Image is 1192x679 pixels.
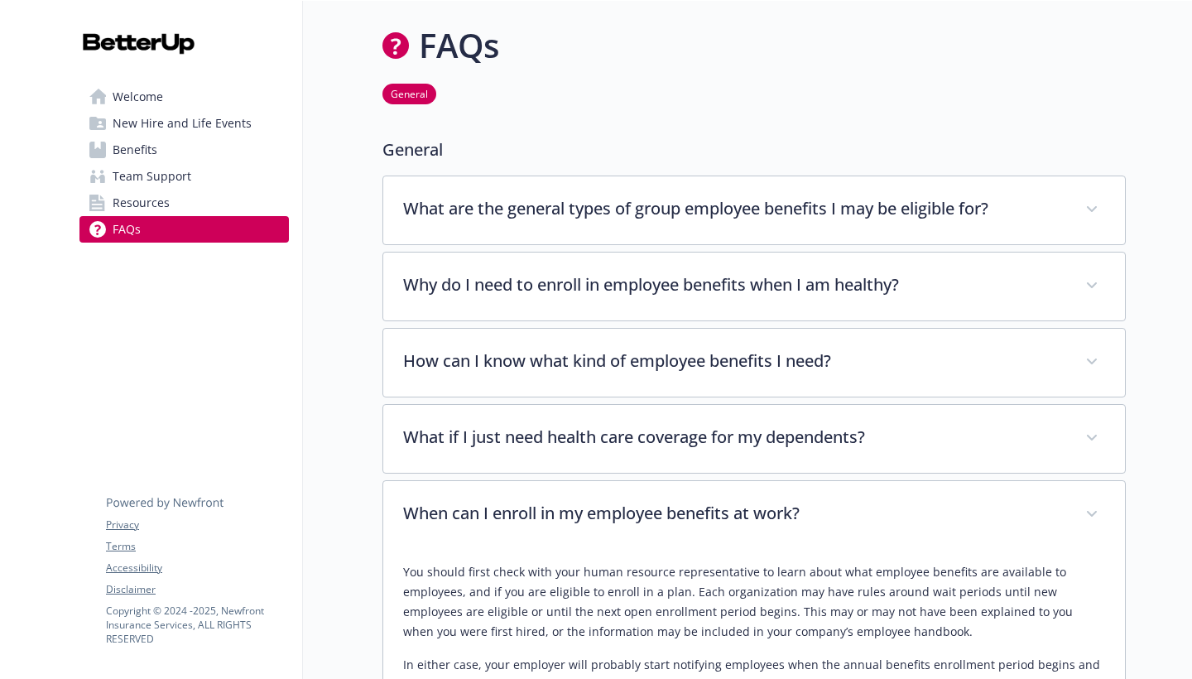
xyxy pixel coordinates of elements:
a: FAQs [79,216,289,243]
span: Resources [113,190,170,216]
p: General [382,137,1126,162]
div: How can I know what kind of employee benefits I need? [383,329,1125,397]
h1: FAQs [419,21,499,70]
a: Disclaimer [106,582,288,597]
a: Benefits [79,137,289,163]
p: When can I enroll in my employee benefits at work? [403,501,1065,526]
p: What if I just need health care coverage for my dependents? [403,425,1065,450]
p: Copyright © 2024 - 2025 , Newfront Insurance Services, ALL RIGHTS RESERVED [106,604,288,646]
a: General [382,85,436,101]
a: Resources [79,190,289,216]
span: Team Support [113,163,191,190]
p: You should first check with your human resource representative to learn about what employee benef... [403,562,1105,642]
a: Terms [106,539,288,554]
p: What are the general types of group employee benefits I may be eligible for? [403,196,1065,221]
a: New Hire and Life Events [79,110,289,137]
span: Welcome [113,84,163,110]
a: Team Support [79,163,289,190]
div: Why do I need to enroll in employee benefits when I am healthy? [383,253,1125,320]
p: How can I know what kind of employee benefits I need? [403,349,1065,373]
p: Why do I need to enroll in employee benefits when I am healthy? [403,272,1065,297]
a: Welcome [79,84,289,110]
span: Benefits [113,137,157,163]
a: Accessibility [106,561,288,575]
div: When can I enroll in my employee benefits at work? [383,481,1125,549]
div: What if I just need health care coverage for my dependents? [383,405,1125,473]
a: Privacy [106,518,288,532]
span: New Hire and Life Events [113,110,252,137]
div: What are the general types of group employee benefits I may be eligible for? [383,176,1125,244]
span: FAQs [113,216,141,243]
